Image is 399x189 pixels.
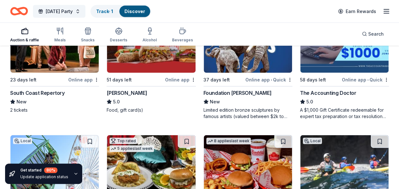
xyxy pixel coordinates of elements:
div: 23 days left [10,76,37,84]
div: Online app Quick [245,76,292,84]
div: [PERSON_NAME] [107,89,147,97]
a: Track· 1 [96,9,113,14]
button: [DATE] Party [33,5,85,18]
span: New [17,98,27,106]
div: South Coast Repertory [10,89,65,97]
div: 80 % [44,167,57,173]
div: Get started [20,167,68,173]
a: Image for Foundation Michelangelo1 applylast week37 days leftOnline app•QuickFoundation [PERSON_N... [203,12,292,120]
button: Snacks [81,25,95,46]
div: 58 days left [300,76,326,84]
button: Meals [54,25,66,46]
div: Meals [54,38,66,43]
a: Image for Portillo'sTop rated3 applieslast week51 days leftOnline app[PERSON_NAME]5.0Food, gift c... [107,12,196,113]
div: Snacks [81,38,95,43]
a: Image for South Coast RepertoryLocal23 days leftOnline appSouth Coast RepertoryNew2 tickets [10,12,99,113]
a: Discover [124,9,145,14]
button: Alcohol [143,25,157,46]
div: Food, gift card(s) [107,107,196,113]
button: Beverages [172,25,193,46]
a: Home [10,4,28,19]
div: 2 tickets [10,107,99,113]
div: Local [13,138,32,144]
button: Search [357,28,389,40]
div: 37 days left [203,76,230,84]
div: Foundation [PERSON_NAME] [203,89,271,97]
div: A $1,000 Gift Certificate redeemable for expert tax preparation or tax resolution services—recipi... [300,107,389,120]
div: Beverages [172,38,193,43]
div: 51 days left [107,76,132,84]
div: Online app Quick [342,76,389,84]
a: Earn Rewards [334,6,380,17]
span: • [367,77,369,82]
button: Desserts [110,25,127,46]
div: Update application status [20,174,68,179]
span: • [271,77,272,82]
div: Auction & raffle [10,38,39,43]
div: The Accounting Doctor [300,89,356,97]
a: Image for The Accounting DoctorTop rated23 applieslast week58 days leftOnline app•QuickThe Accoun... [300,12,389,120]
div: Online app [68,76,99,84]
button: Auction & raffle [10,25,39,46]
span: 5.0 [113,98,120,106]
button: Track· 1Discover [90,5,151,18]
div: 8 applies last week [206,138,251,144]
div: Limited edition bronze sculptures by famous artists (valued between $2k to $7k; proceeds will spl... [203,107,292,120]
div: Desserts [110,38,127,43]
div: 5 applies last week [110,145,154,152]
span: Search [368,30,384,38]
span: [DATE] Party [46,8,73,15]
span: New [210,98,220,106]
div: Alcohol [143,38,157,43]
div: Online app [165,76,196,84]
div: Top rated [110,138,137,144]
span: 5.0 [306,98,313,106]
div: Local [303,138,322,144]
